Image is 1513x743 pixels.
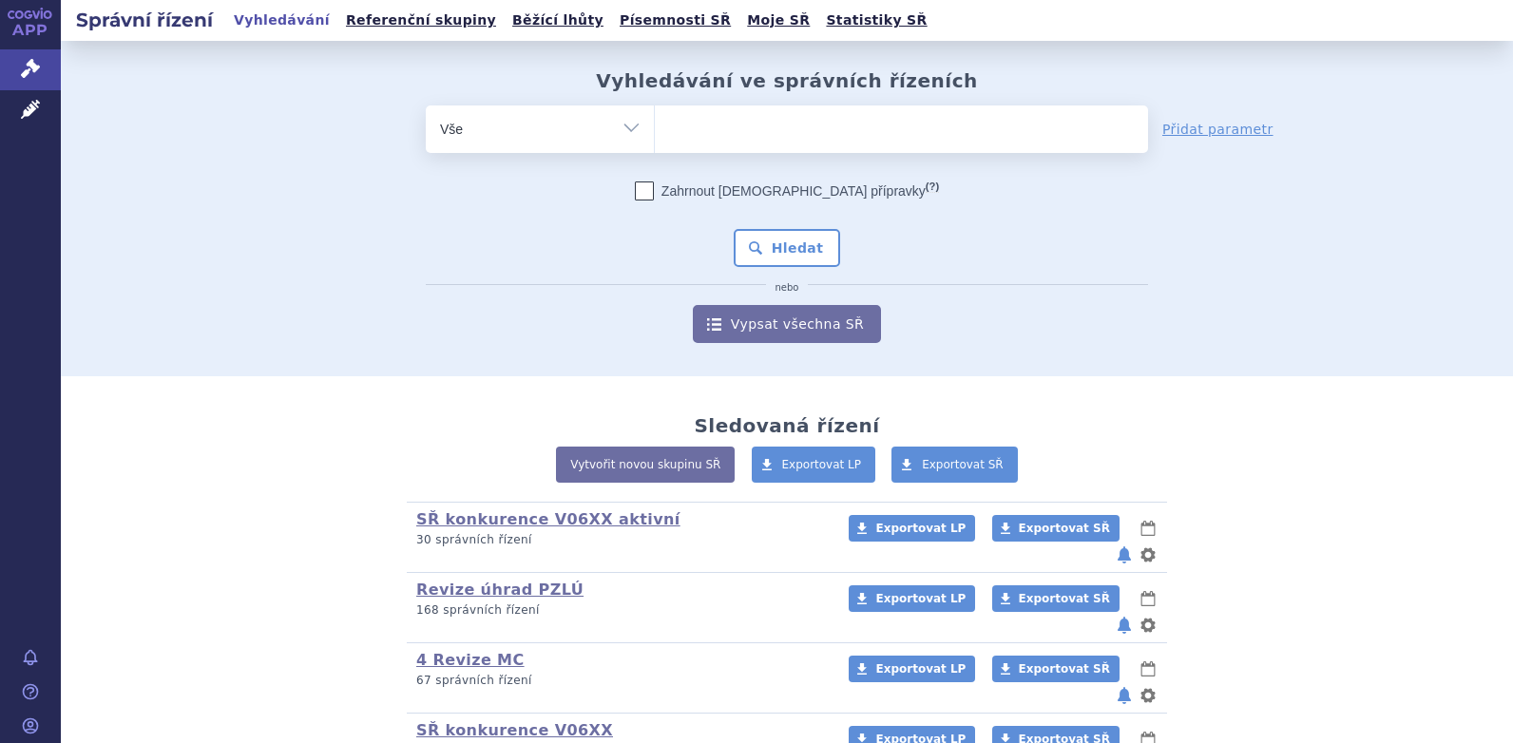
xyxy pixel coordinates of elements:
a: Statistiky SŘ [820,8,932,33]
a: Exportovat SŘ [891,447,1018,483]
label: Zahrnout [DEMOGRAPHIC_DATA] přípravky [635,181,939,200]
button: Hledat [734,229,841,267]
span: Exportovat LP [875,662,966,676]
i: nebo [766,282,809,294]
p: 30 správních řízení [416,532,824,548]
span: Exportovat SŘ [1019,522,1110,535]
h2: Správní řízení [61,7,228,33]
a: 4 Revize MC [416,651,525,669]
span: Exportovat LP [875,522,966,535]
a: SŘ konkurence V06XX aktivní [416,510,680,528]
a: Běžící lhůty [507,8,609,33]
h2: Sledovaná řízení [694,414,879,437]
a: Vyhledávání [228,8,335,33]
a: Exportovat SŘ [992,656,1120,682]
span: Exportovat SŘ [1019,662,1110,676]
button: nastavení [1139,543,1158,566]
abbr: (?) [926,181,939,193]
a: Exportovat LP [752,447,876,483]
a: Exportovat LP [849,515,975,542]
button: lhůty [1139,657,1158,680]
a: Moje SŘ [741,8,815,33]
span: Exportovat SŘ [1019,592,1110,605]
a: Exportovat SŘ [992,585,1120,612]
button: notifikace [1115,543,1134,566]
a: SŘ konkurence V06XX [416,721,613,739]
span: Exportovat LP [875,592,966,605]
h2: Vyhledávání ve správních řízeních [596,69,978,92]
a: Vypsat všechna SŘ [693,305,881,343]
p: 168 správních řízení [416,602,824,619]
button: notifikace [1115,684,1134,707]
button: lhůty [1139,517,1158,540]
button: notifikace [1115,614,1134,637]
button: nastavení [1139,614,1158,637]
span: Exportovat LP [782,458,862,471]
a: Revize úhrad PZLÚ [416,581,584,599]
button: lhůty [1139,587,1158,610]
a: Písemnosti SŘ [614,8,737,33]
a: Vytvořit novou skupinu SŘ [556,447,735,483]
a: Exportovat SŘ [992,515,1120,542]
p: 67 správních řízení [416,673,824,689]
a: Exportovat LP [849,656,975,682]
span: Exportovat SŘ [922,458,1004,471]
button: nastavení [1139,684,1158,707]
a: Exportovat LP [849,585,975,612]
a: Referenční skupiny [340,8,502,33]
a: Přidat parametr [1162,120,1274,139]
